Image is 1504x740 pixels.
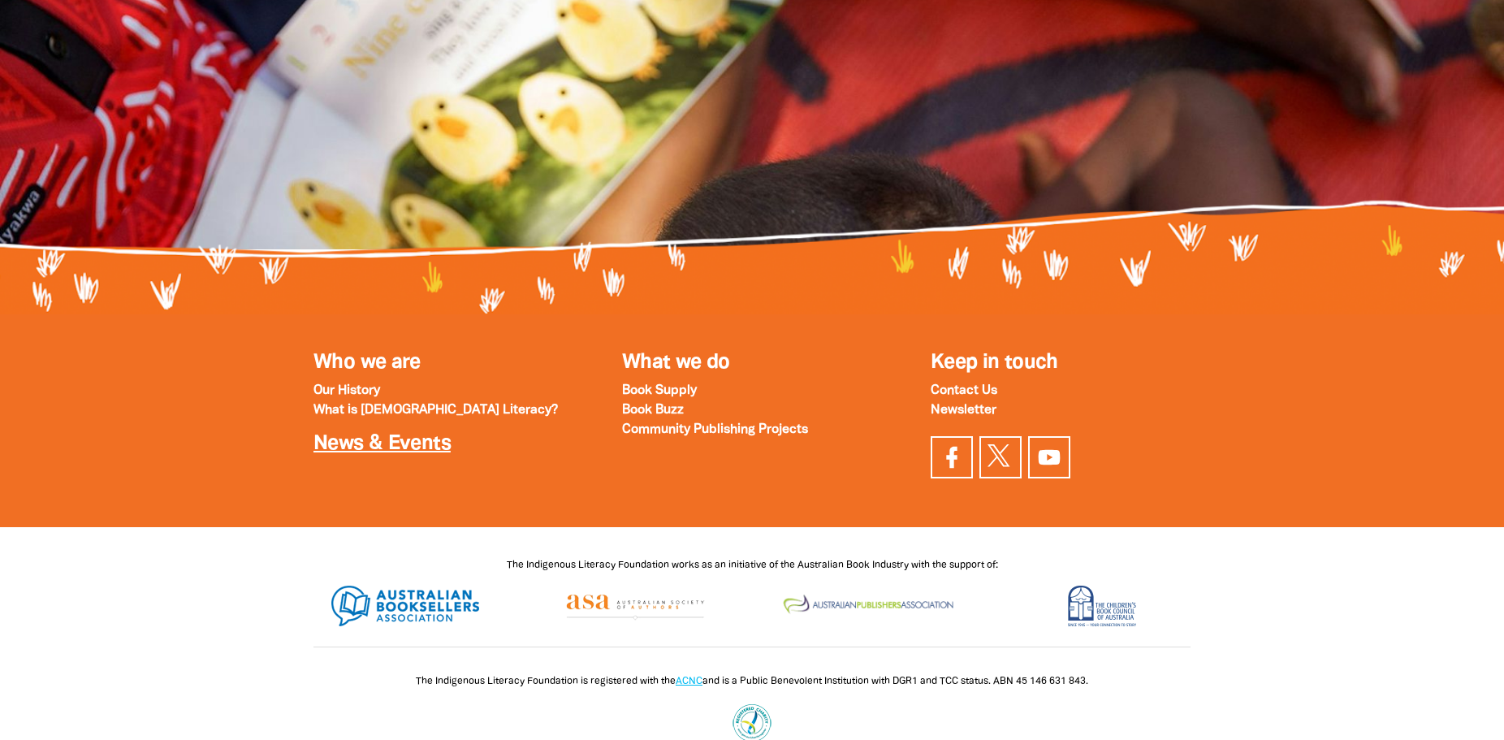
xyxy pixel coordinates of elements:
span: The Indigenous Literacy Foundation is registered with the and is a Public Benevolent Institution ... [416,677,1088,686]
a: ACNC [676,677,702,686]
a: Book Buzz [622,405,684,416]
span: Keep in touch [931,353,1058,372]
a: Find us on Twitter [979,436,1022,478]
a: Community Publishing Projects [622,424,808,435]
a: Visit our facebook page [931,436,973,478]
a: News & Events [313,435,451,453]
a: Book Supply [622,385,697,396]
a: Who we are [313,353,421,372]
span: The Indigenous Literacy Foundation works as an initiative of the Australian Book Industry with th... [507,560,998,569]
a: What is [DEMOGRAPHIC_DATA] Literacy? [313,405,558,416]
a: Newsletter [931,405,996,416]
a: What we do [622,353,730,372]
a: Our History [313,385,380,396]
a: Contact Us [931,385,997,396]
a: Find us on YouTube [1028,436,1070,478]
